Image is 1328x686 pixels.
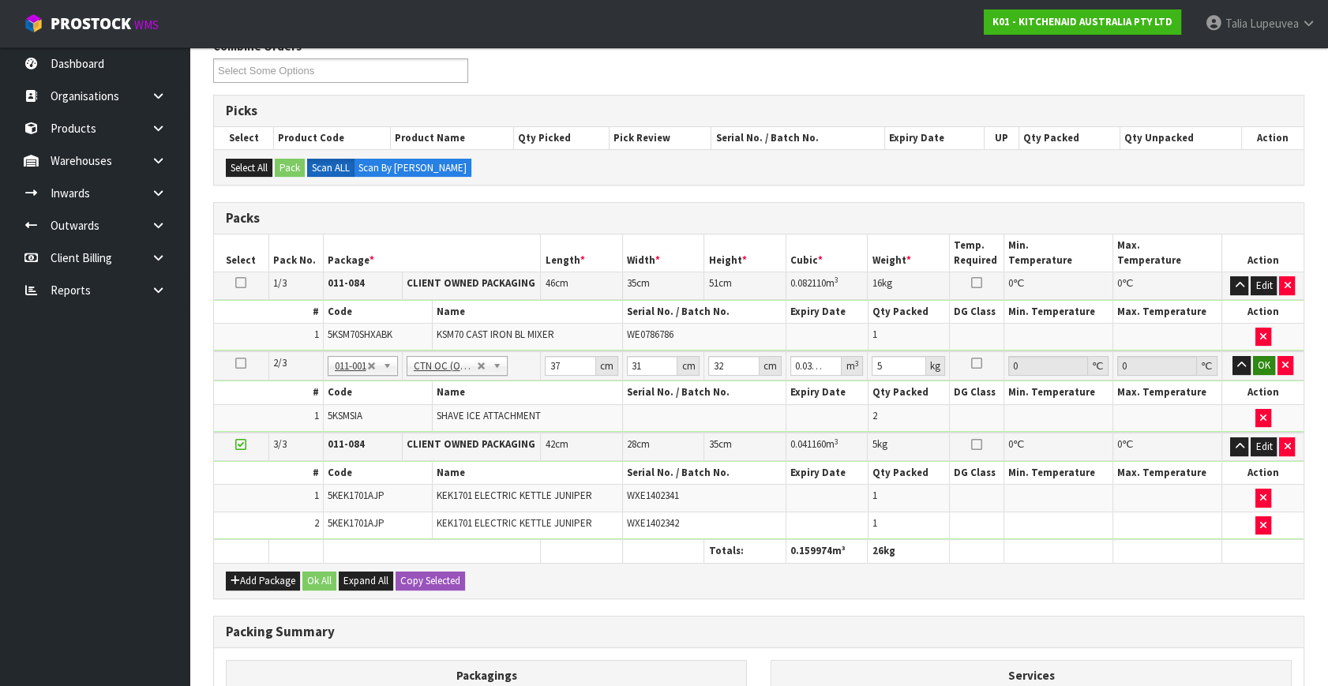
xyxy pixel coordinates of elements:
[275,159,305,178] button: Pack
[708,276,718,290] span: 51
[627,328,673,341] span: WE0786786
[314,489,319,502] span: 1
[226,211,1292,226] h3: Packs
[437,328,554,341] span: KSM70 CAST IRON BL MIXER
[711,127,885,149] th: Serial No. / Batch No.
[214,462,323,485] th: #
[786,462,868,485] th: Expiry Date
[335,357,367,376] span: 011-001
[1197,356,1217,376] div: ℃
[1222,381,1304,404] th: Action
[323,234,541,272] th: Package
[704,540,786,563] th: Totals:
[708,437,718,451] span: 35
[1112,433,1221,460] td: ℃
[407,437,535,451] strong: CLIENT OWNED PACKAGING
[339,572,393,590] button: Expand All
[390,127,513,149] th: Product Name
[541,433,623,460] td: cm
[1253,356,1275,375] button: OK
[786,234,868,272] th: Cubic
[704,234,786,272] th: Height
[950,301,1004,324] th: DG Class
[872,516,877,530] span: 1
[437,409,541,422] span: SHAVE ICE ATTACHMENT
[1004,381,1113,404] th: Min. Temperature
[24,13,43,33] img: cube-alt.png
[949,234,1004,272] th: Temp. Required
[1004,272,1112,300] td: ℃
[854,358,858,369] sup: 3
[627,489,679,502] span: WXE1402341
[314,409,319,422] span: 1
[1112,272,1221,300] td: ℃
[790,544,832,557] span: 0.159974
[273,276,287,290] span: 1/3
[328,489,385,502] span: 5KEK1701AJP
[307,159,355,178] label: Scan ALL
[835,275,838,285] sup: 3
[545,276,554,290] span: 46
[1117,437,1122,451] span: 0
[1251,276,1277,295] button: Edit
[273,437,287,451] span: 3/3
[1004,462,1113,485] th: Min. Temperature
[226,159,272,178] button: Select All
[868,301,950,324] th: Qty Packed
[314,328,319,341] span: 1
[868,540,950,563] th: kg
[835,437,838,447] sup: 3
[704,272,786,300] td: cm
[1221,234,1304,272] th: Action
[926,356,945,376] div: kg
[214,301,323,324] th: #
[760,356,782,376] div: cm
[868,234,950,272] th: Weight
[226,103,1292,118] h3: Picks
[790,437,826,451] span: 0.041160
[872,328,877,341] span: 1
[541,272,623,300] td: cm
[610,127,711,149] th: Pick Review
[786,301,868,324] th: Expiry Date
[1250,16,1299,31] span: Lupeuvea
[950,381,1004,404] th: DG Class
[1113,462,1222,485] th: Max. Temperature
[1120,127,1241,149] th: Qty Unpacked
[1251,437,1277,456] button: Edit
[622,234,704,272] th: Width
[1241,127,1304,149] th: Action
[627,516,679,530] span: WXE1402342
[786,540,868,563] th: m³
[950,462,1004,485] th: DG Class
[872,489,877,502] span: 1
[786,272,868,300] td: m
[214,381,323,404] th: #
[1113,381,1222,404] th: Max. Temperature
[51,13,131,34] span: ProStock
[328,409,362,422] span: 5KSMSIA
[396,572,465,590] button: Copy Selected
[1088,356,1109,376] div: ℃
[596,356,618,376] div: cm
[407,276,535,290] strong: CLIENT OWNED PACKAGING
[343,574,388,587] span: Expand All
[1004,234,1112,272] th: Min. Temperature
[273,356,287,369] span: 2/3
[328,437,365,451] strong: 011-084
[274,127,391,149] th: Product Code
[786,381,868,404] th: Expiry Date
[984,9,1181,35] a: K01 - KITCHENAID AUSTRALIA PTY LTD
[545,437,554,451] span: 42
[226,624,1292,639] h3: Packing Summary
[1117,276,1122,290] span: 0
[414,357,477,376] span: CTN OC (OCCASIONAL)
[872,544,883,557] span: 26
[328,276,365,290] strong: 011-084
[1004,301,1113,324] th: Min. Temperature
[885,127,985,149] th: Expiry Date
[985,127,1019,149] th: UP
[541,234,623,272] th: Length
[992,15,1172,28] strong: K01 - KITCHENAID AUSTRALIA PTY LTD
[790,276,826,290] span: 0.082110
